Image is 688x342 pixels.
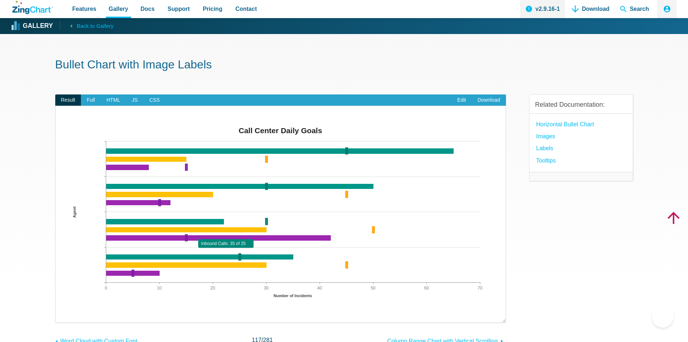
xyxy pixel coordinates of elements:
[126,94,143,106] span: JS
[472,94,506,106] a: Download
[55,106,506,322] div: ​
[536,143,553,153] a: Labels
[77,21,113,31] span: Back to Gallery
[143,94,165,106] span: CSS
[451,94,472,106] a: Edit
[109,4,128,14] span: Gallery
[652,306,674,328] iframe: Toggle Customer Support
[536,119,594,129] a: Horizontal Bullet Chart
[81,94,101,106] span: Full
[72,4,96,14] span: Features
[12,21,53,31] a: Gallery
[23,23,53,29] strong: Gallery
[55,57,633,73] h1: Bullet Chart with Image Labels
[235,4,257,14] span: Contact
[140,4,155,14] span: Docs
[536,156,556,165] a: Tooltips
[101,94,126,106] span: HTML
[168,4,190,14] span: Support
[536,131,555,141] a: Images
[60,21,113,31] a: Back to Gallery
[55,94,81,106] span: Result
[535,101,627,109] h3: Related Documentation:
[203,4,222,14] span: Pricing
[12,1,53,14] a: ZingChart Logo. Click to return to the homepage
